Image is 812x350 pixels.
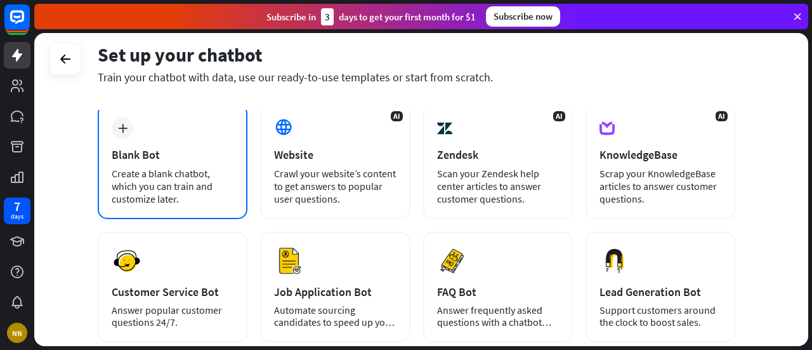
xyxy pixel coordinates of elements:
[112,147,233,162] div: Blank Bot
[118,124,128,133] i: plus
[112,285,233,299] div: Customer Service Bot
[437,285,559,299] div: FAQ Bot
[266,8,476,25] div: Subscribe in days to get your first month for $1
[437,304,559,328] div: Answer frequently asked questions with a chatbot and save your time.
[599,304,721,328] div: Support customers around the clock to boost sales.
[274,167,396,205] div: Crawl your website’s content to get answers to popular user questions.
[599,147,721,162] div: KnowledgeBase
[321,8,334,25] div: 3
[553,111,565,121] span: AI
[437,147,559,162] div: Zendesk
[14,201,20,212] div: 7
[716,111,728,121] span: AI
[4,198,30,224] a: 7 days
[437,167,559,205] div: Scan your Zendesk help center articles to answer customer questions.
[112,304,233,328] div: Answer popular customer questions 24/7.
[98,70,735,84] div: Train your chatbot with data, use our ready-to-use templates or start from scratch.
[7,323,27,343] div: NN
[274,285,396,299] div: Job Application Bot
[274,304,396,328] div: Automate sourcing candidates to speed up your hiring process.
[599,285,721,299] div: Lead Generation Bot
[486,6,560,27] div: Subscribe now
[98,43,735,67] div: Set up your chatbot
[599,167,721,205] div: Scrap your KnowledgeBase articles to answer customer questions.
[11,212,23,221] div: days
[391,111,403,121] span: AI
[274,147,396,162] div: Website
[10,5,48,43] button: Open LiveChat chat widget
[112,167,233,205] div: Create a blank chatbot, which you can train and customize later.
